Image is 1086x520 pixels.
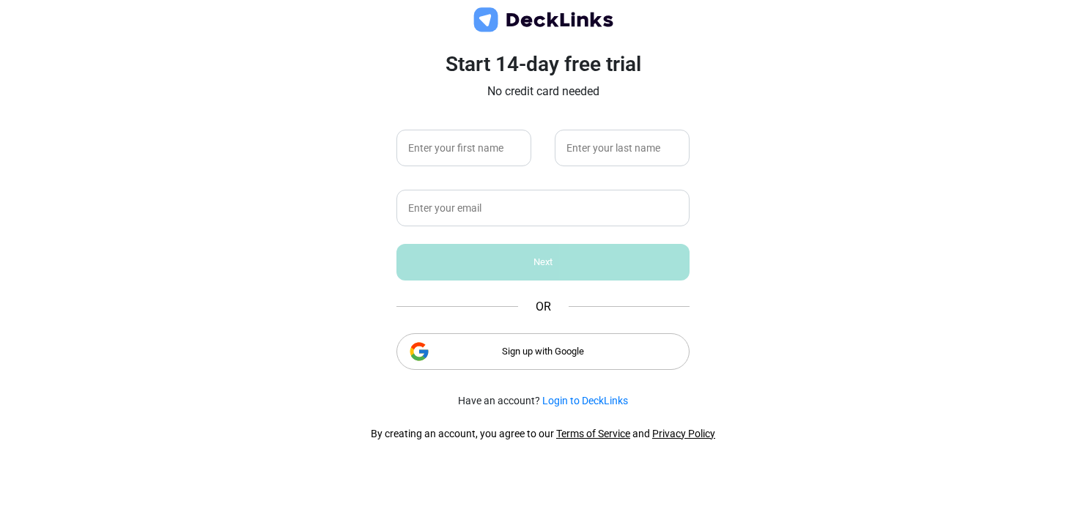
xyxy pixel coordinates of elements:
[652,428,715,439] a: Privacy Policy
[556,428,630,439] a: Terms of Service
[470,5,616,34] img: deck-links-logo.c572c7424dfa0d40c150da8c35de9cd0.svg
[396,83,690,100] p: No credit card needed
[536,298,551,316] span: OR
[396,333,690,370] div: Sign up with Google
[371,426,715,442] div: By creating an account, you agree to our and
[555,130,690,166] input: Enter your last name
[396,190,690,226] input: Enter your email
[396,130,531,166] input: Enter your first name
[542,395,628,406] a: Login to DeckLinks
[396,52,690,77] h3: Start 14-day free trial
[458,393,628,409] small: Have an account?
